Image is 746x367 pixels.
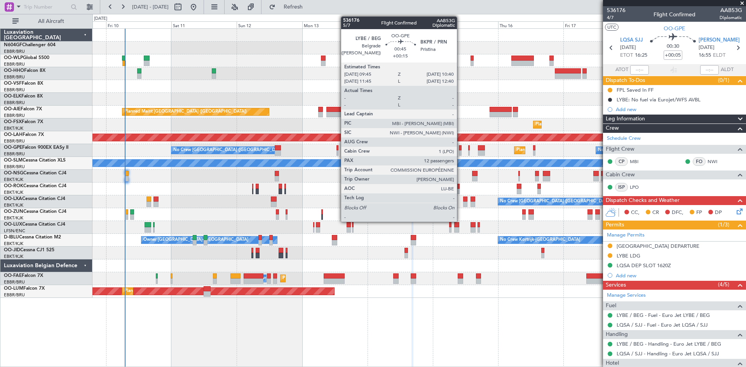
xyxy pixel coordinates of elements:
div: Planned Maint Kortrijk-[GEOGRAPHIC_DATA] [535,119,626,130]
div: CP [615,157,628,166]
a: LQSA / SJJ - Fuel - Euro Jet LQSA / SJJ [617,322,708,328]
div: Wed 15 [433,21,498,28]
a: EBBR/BRU [4,74,25,80]
a: LYBE / BEG - Handling - Euro Jet LYBE / BEG [617,341,721,347]
a: MBI [630,158,647,165]
span: N604GF [4,43,22,47]
span: ATOT [615,66,628,74]
a: OO-LUXCessna Citation CJ4 [4,222,65,227]
a: OO-LUMFalcon 7X [4,286,45,291]
span: Dispatch To-Dos [606,76,645,85]
input: --:-- [630,65,649,75]
div: Add new [616,272,742,279]
span: OO-NSG [4,171,23,176]
span: Handling [606,330,628,339]
a: OO-ROKCessna Citation CJ4 [4,184,66,188]
a: EBBR/BRU [4,113,25,118]
div: Mon 13 [302,21,368,28]
div: Planned Maint [GEOGRAPHIC_DATA] ([GEOGRAPHIC_DATA] National) [124,285,265,297]
span: OO-ROK [4,184,23,188]
span: 536176 [607,6,626,14]
div: LYBE: No fuel via Eurojet/WFS AVBL [617,96,701,103]
a: EBBR/BRU [4,151,25,157]
input: Trip Number [24,1,68,13]
span: FP [696,209,702,217]
div: Owner [GEOGRAPHIC_DATA]-[GEOGRAPHIC_DATA] [143,234,248,246]
div: Planned Maint [GEOGRAPHIC_DATA] ([GEOGRAPHIC_DATA]) [124,106,247,118]
span: Permits [606,221,624,230]
button: UTC [605,24,619,31]
span: [DATE] [620,44,636,52]
div: No Crew [GEOGRAPHIC_DATA] ([GEOGRAPHIC_DATA] National) [389,93,519,105]
span: OO-VSF [4,81,22,86]
div: Fri 17 [563,21,629,28]
span: DFC, [672,209,683,217]
a: OO-HHOFalcon 8X [4,68,45,73]
div: ISP [615,183,628,191]
a: LPO [630,184,647,191]
span: ETOT [620,52,633,59]
div: Planned Maint [GEOGRAPHIC_DATA] ([GEOGRAPHIC_DATA] National) [516,144,657,156]
span: OO-JID [4,248,20,252]
span: Fuel [606,301,616,310]
div: Planned Maint Melsbroek Air Base [282,273,350,284]
span: [DATE] - [DATE] [132,3,169,10]
a: OO-LAHFalcon 7X [4,132,44,137]
span: OO-LAH [4,132,23,137]
span: LQSA SJJ [620,37,643,44]
div: No Crew Kortrijk-[GEOGRAPHIC_DATA] [500,234,580,246]
div: Add new [616,106,742,113]
span: OO-FSX [4,120,22,124]
div: Flight Confirmed [654,10,695,19]
span: ALDT [721,66,734,74]
div: Thu 16 [498,21,563,28]
div: Tue 14 [368,21,433,28]
span: 16:25 [635,52,647,59]
div: [GEOGRAPHIC_DATA] DEPARTURE [617,243,699,249]
a: EBBR/BRU [4,61,25,67]
a: OO-LXACessna Citation CJ4 [4,197,65,201]
a: EBBR/BRU [4,279,25,285]
a: OO-FSXFalcon 7X [4,120,43,124]
a: OO-ELKFalcon 8X [4,94,43,99]
span: AAB53G [720,6,742,14]
a: EBBR/BRU [4,138,25,144]
span: Cabin Crew [606,170,635,179]
a: EBKT/KJK [4,177,23,183]
a: D-IBLUCessna Citation M2 [4,235,61,240]
span: Flight Crew [606,145,634,154]
a: OO-ZUNCessna Citation CJ4 [4,209,66,214]
span: OO-ZUN [4,209,23,214]
span: (1/3) [718,221,729,229]
a: OO-GPEFalcon 900EX EASy II [4,145,68,150]
a: EBBR/BRU [4,100,25,106]
a: EBKT/KJK [4,125,23,131]
div: No Crew [GEOGRAPHIC_DATA] ([GEOGRAPHIC_DATA] National) [173,144,303,156]
a: EBBR/BRU [4,164,25,170]
span: (0/1) [718,76,729,84]
span: CC, [631,209,640,217]
a: EBBR/BRU [4,292,25,298]
a: Manage Permits [607,231,645,239]
a: EBBR/BRU [4,49,25,54]
a: EBKT/KJK [4,202,23,208]
div: LQSA DEP SLOT 1620Z [617,262,671,269]
span: 16:55 [699,52,711,59]
span: 4/7 [607,14,626,21]
span: D-IBLU [4,235,19,240]
a: OO-SLMCessna Citation XLS [4,158,66,163]
a: Manage Services [607,292,646,299]
span: [PERSON_NAME] [699,37,740,44]
a: OO-WLPGlobal 5500 [4,56,49,60]
a: OO-JIDCessna CJ1 525 [4,248,54,252]
span: ELDT [713,52,725,59]
span: OO-SLM [4,158,23,163]
a: LFSN/ENC [4,228,25,234]
div: No Crew [GEOGRAPHIC_DATA] ([GEOGRAPHIC_DATA] National) [598,144,728,156]
a: LYBE / BEG - Fuel - Euro Jet LYBE / BEG [617,312,710,318]
div: Fri 10 [106,21,171,28]
div: Sun 12 [237,21,302,28]
span: (4/5) [718,280,729,289]
span: OO-HHO [4,68,24,73]
a: EBKT/KJK [4,190,23,195]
